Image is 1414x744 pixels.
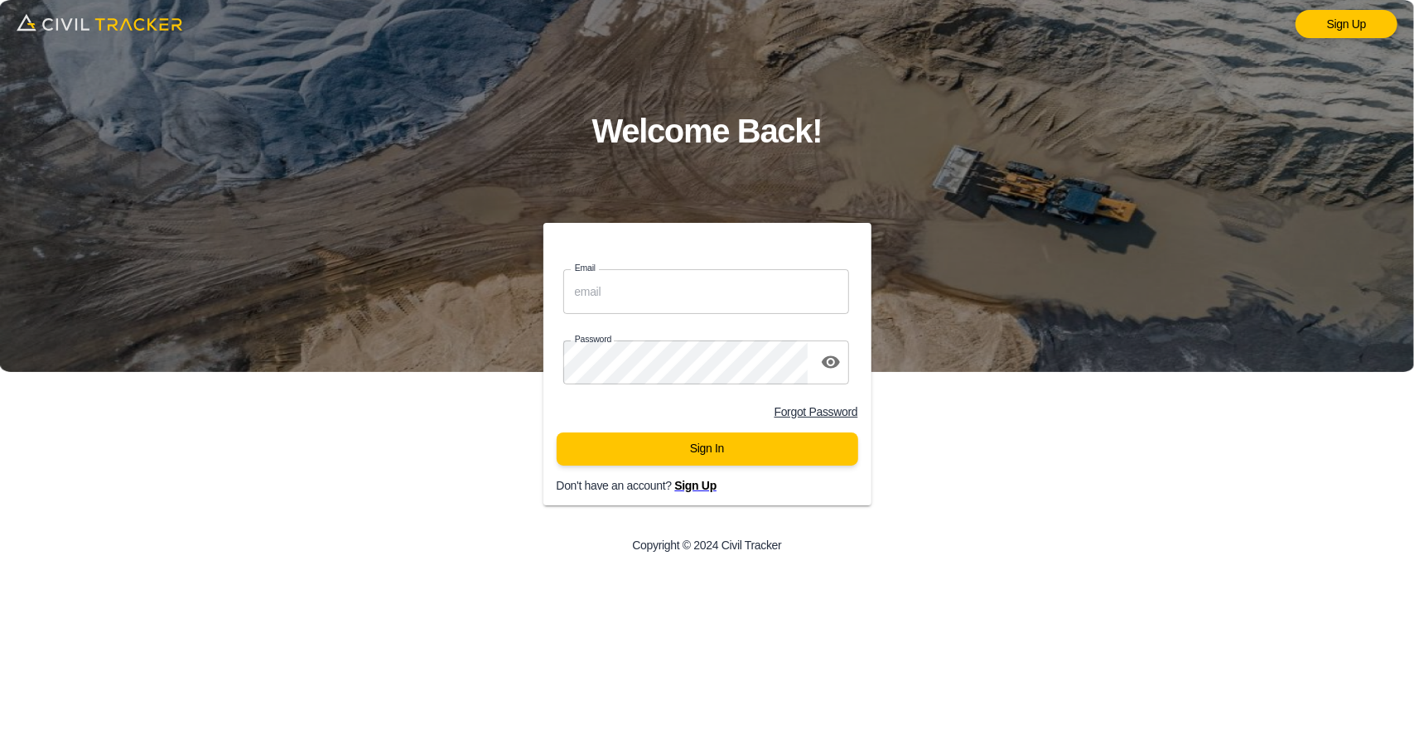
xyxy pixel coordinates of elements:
input: email [563,269,850,313]
img: logo [17,8,182,36]
p: Copyright © 2024 Civil Tracker [632,539,781,552]
p: Don't have an account? [557,479,885,492]
a: Sign Up [1296,10,1397,38]
h1: Welcome Back! [592,104,823,158]
button: toggle password visibility [814,345,847,379]
a: Sign Up [674,479,717,492]
a: Forgot Password [775,405,858,418]
button: Sign In [557,432,858,466]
